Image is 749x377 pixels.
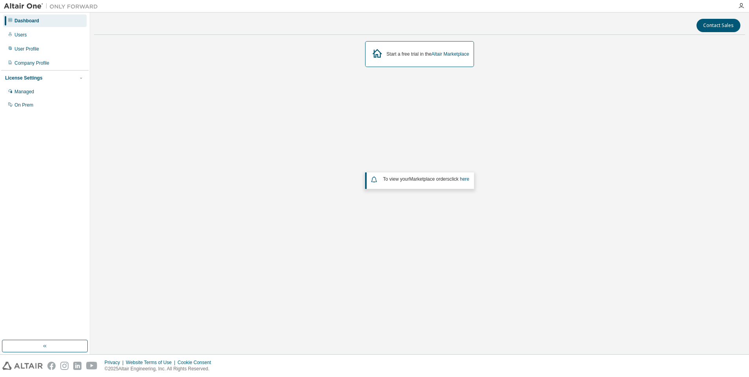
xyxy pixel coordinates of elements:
[14,102,33,108] div: On Prem
[60,362,69,370] img: instagram.svg
[460,176,469,182] a: here
[2,362,43,370] img: altair_logo.svg
[73,362,81,370] img: linkedin.svg
[105,366,216,372] p: © 2025 Altair Engineering, Inc. All Rights Reserved.
[86,362,98,370] img: youtube.svg
[14,18,39,24] div: Dashboard
[431,51,469,57] a: Altair Marketplace
[105,359,126,366] div: Privacy
[409,176,450,182] em: Marketplace orders
[177,359,215,366] div: Cookie Consent
[697,19,740,32] button: Contact Sales
[383,176,469,182] span: To view your click
[5,75,42,81] div: License Settings
[47,362,56,370] img: facebook.svg
[126,359,177,366] div: Website Terms of Use
[387,51,469,57] div: Start a free trial in the
[14,89,34,95] div: Managed
[14,60,49,66] div: Company Profile
[14,46,39,52] div: User Profile
[14,32,27,38] div: Users
[4,2,102,10] img: Altair One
